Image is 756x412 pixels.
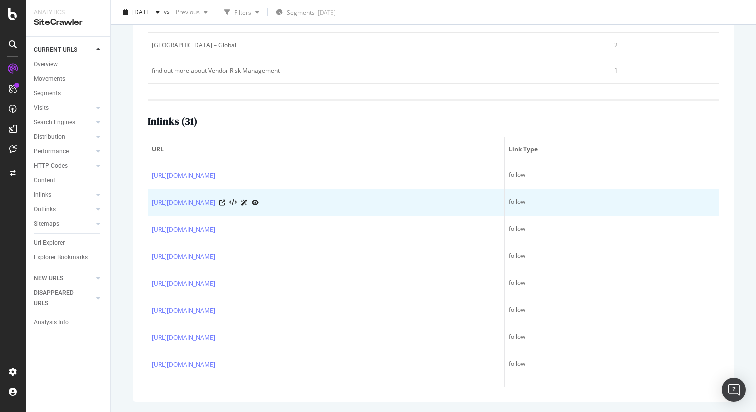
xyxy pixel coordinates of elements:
a: Distribution [34,132,93,142]
a: CURRENT URLS [34,45,93,55]
button: Previous [172,4,212,20]
a: Analysis Info [34,317,103,328]
td: follow [505,297,719,324]
a: [URL][DOMAIN_NAME] [152,171,215,181]
a: URL Inspection [252,197,259,208]
div: Sitemaps [34,219,59,229]
a: Visits [34,103,93,113]
a: [URL][DOMAIN_NAME] [152,360,215,370]
button: Segments[DATE] [272,4,340,20]
a: [URL][DOMAIN_NAME] [152,252,215,262]
a: DISAPPEARED URLS [34,288,93,309]
a: Performance [34,146,93,157]
div: HTTP Codes [34,161,68,171]
a: NEW URLS [34,273,93,284]
a: [URL][DOMAIN_NAME] [152,279,215,289]
div: Overview [34,59,58,70]
div: Analysis Info [34,317,69,328]
div: [GEOGRAPHIC_DATA] – Global [152,41,606,50]
a: Movements [34,74,103,84]
a: [URL][DOMAIN_NAME] [152,333,215,343]
td: follow [505,243,719,270]
a: Content [34,175,103,186]
div: Outlinks [34,204,56,215]
a: [URL][DOMAIN_NAME] [152,198,215,208]
a: Outlinks [34,204,93,215]
a: HTTP Codes [34,161,93,171]
div: Inlinks [34,190,51,200]
div: Segments [34,88,61,99]
span: Segments [287,8,315,17]
a: Inlinks [34,190,93,200]
div: NEW URLS [34,273,63,284]
a: Visit Online Page [219,200,225,206]
span: Previous [172,8,200,16]
a: Explorer Bookmarks [34,252,103,263]
div: find out more about Vendor Risk Management [152,66,606,75]
td: follow [505,162,719,189]
a: [URL][DOMAIN_NAME] [152,387,215,397]
td: follow [505,216,719,243]
td: follow [505,324,719,351]
span: 2025 Oct. 3rd [132,8,152,16]
a: [URL][DOMAIN_NAME] [152,225,215,235]
button: View HTML Source [229,199,237,206]
div: Open Intercom Messenger [722,378,746,402]
a: [URL][DOMAIN_NAME] [152,306,215,316]
div: SiteCrawler [34,17,102,28]
td: follow [505,270,719,297]
div: Url Explorer [34,238,65,248]
div: Content [34,175,55,186]
a: Search Engines [34,117,93,128]
div: 1 [614,66,715,75]
span: vs [164,7,172,15]
a: AI Url Details [241,197,248,208]
button: Filters [220,4,263,20]
div: 2 [614,41,715,50]
div: Filters [234,8,251,16]
span: Link Type [509,145,712,154]
span: URL [152,145,498,154]
div: Explorer Bookmarks [34,252,88,263]
div: Search Engines [34,117,75,128]
a: Sitemaps [34,219,93,229]
a: Overview [34,59,103,70]
div: Analytics [34,8,102,17]
a: Url Explorer [34,238,103,248]
h2: Inlinks ( 31 ) [148,116,197,127]
a: Segments [34,88,103,99]
div: Distribution [34,132,65,142]
td: follow [505,351,719,378]
div: DISAPPEARED URLS [34,288,84,309]
div: Visits [34,103,49,113]
td: follow [505,189,719,216]
div: Movements [34,74,65,84]
div: Performance [34,146,69,157]
div: CURRENT URLS [34,45,77,55]
button: [DATE] [119,4,164,20]
div: [DATE] [318,8,336,17]
td: follow [505,378,719,405]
